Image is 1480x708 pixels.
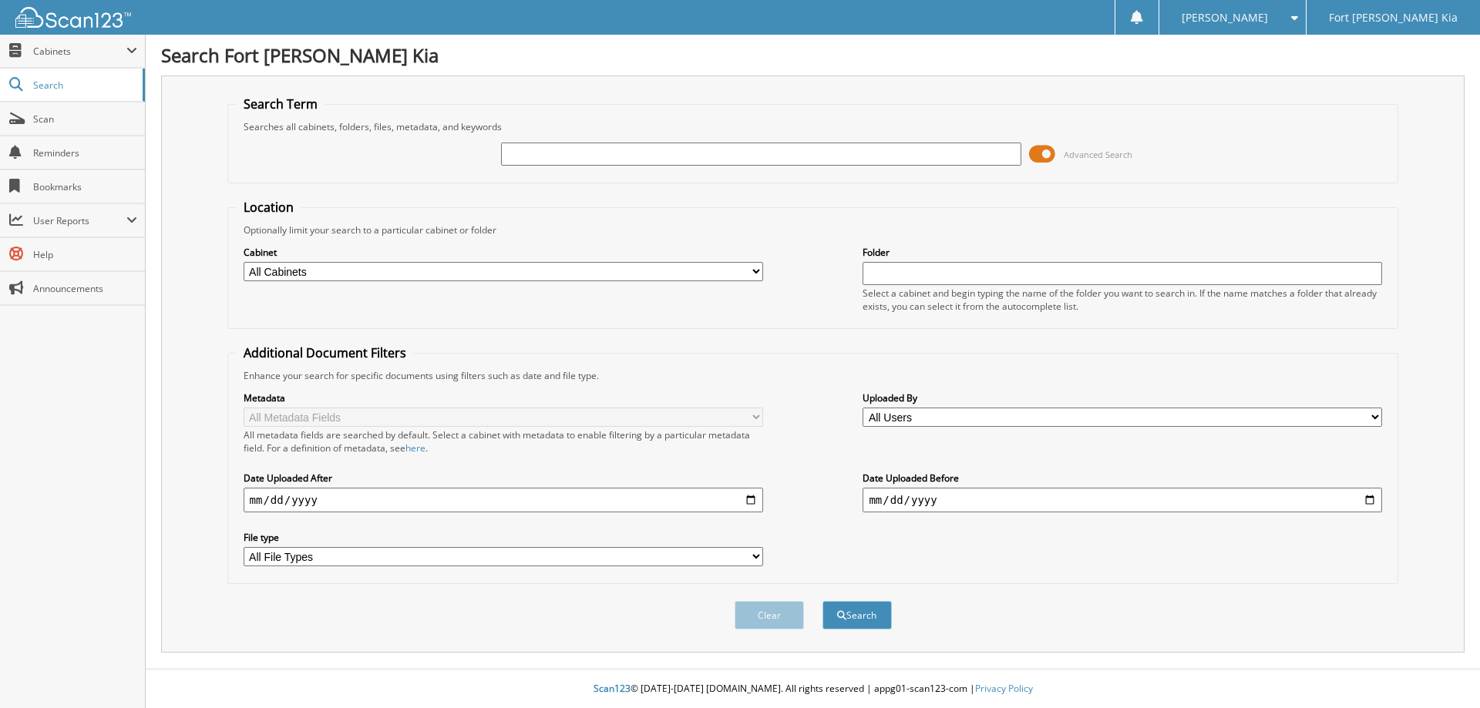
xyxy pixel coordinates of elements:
[863,287,1382,313] div: Select a cabinet and begin typing the name of the folder you want to search in. If the name match...
[244,391,763,404] label: Metadata
[244,488,763,512] input: start
[33,79,135,92] span: Search
[161,42,1465,68] h1: Search Fort [PERSON_NAME] Kia
[822,601,892,629] button: Search
[1329,13,1458,22] span: Fort [PERSON_NAME] Kia
[33,45,126,58] span: Cabinets
[244,428,763,455] div: All metadata fields are searched by default. Select a cabinet with metadata to enable filtering b...
[146,670,1480,708] div: © [DATE]-[DATE] [DOMAIN_NAME]. All rights reserved | appg01-scan123-com |
[1182,13,1268,22] span: [PERSON_NAME]
[594,682,631,695] span: Scan123
[33,180,137,193] span: Bookmarks
[33,248,137,261] span: Help
[863,471,1382,485] label: Date Uploaded Before
[236,344,414,361] legend: Additional Document Filters
[236,96,325,112] legend: Search Term
[33,112,137,126] span: Scan
[863,391,1382,404] label: Uploaded By
[863,488,1382,512] input: end
[236,120,1391,133] div: Searches all cabinets, folders, files, metadata, and keywords
[236,369,1391,382] div: Enhance your search for specific documents using filters such as date and file type.
[236,199,301,216] legend: Location
[735,601,804,629] button: Clear
[33,214,126,227] span: User Reports
[244,246,763,259] label: Cabinet
[244,471,763,485] label: Date Uploaded After
[975,682,1033,695] a: Privacy Policy
[236,223,1391,237] div: Optionally limit your search to a particular cabinet or folder
[405,441,425,455] a: here
[244,531,763,544] label: File type
[863,246,1382,259] label: Folder
[33,282,137,295] span: Announcements
[15,7,131,28] img: scan123-logo-white.svg
[1064,149,1132,160] span: Advanced Search
[33,146,137,159] span: Reminders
